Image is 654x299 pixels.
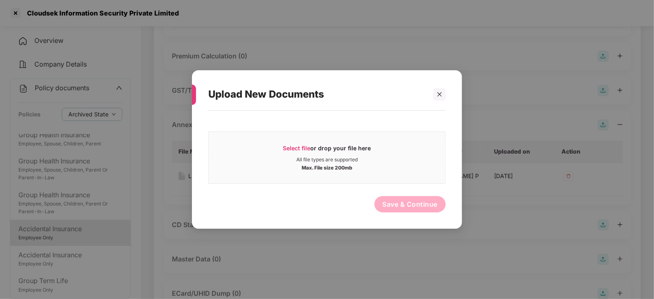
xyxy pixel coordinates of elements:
[209,138,445,177] span: Select fileor drop your file hereAll file types are supportedMax. File size 200mb
[296,156,358,163] div: All file types are supported
[374,196,446,212] button: Save & Continue
[302,163,352,171] div: Max. File size 200mb
[283,144,371,156] div: or drop your file here
[283,145,311,152] span: Select file
[208,78,426,110] div: Upload New Documents
[437,91,442,97] span: close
